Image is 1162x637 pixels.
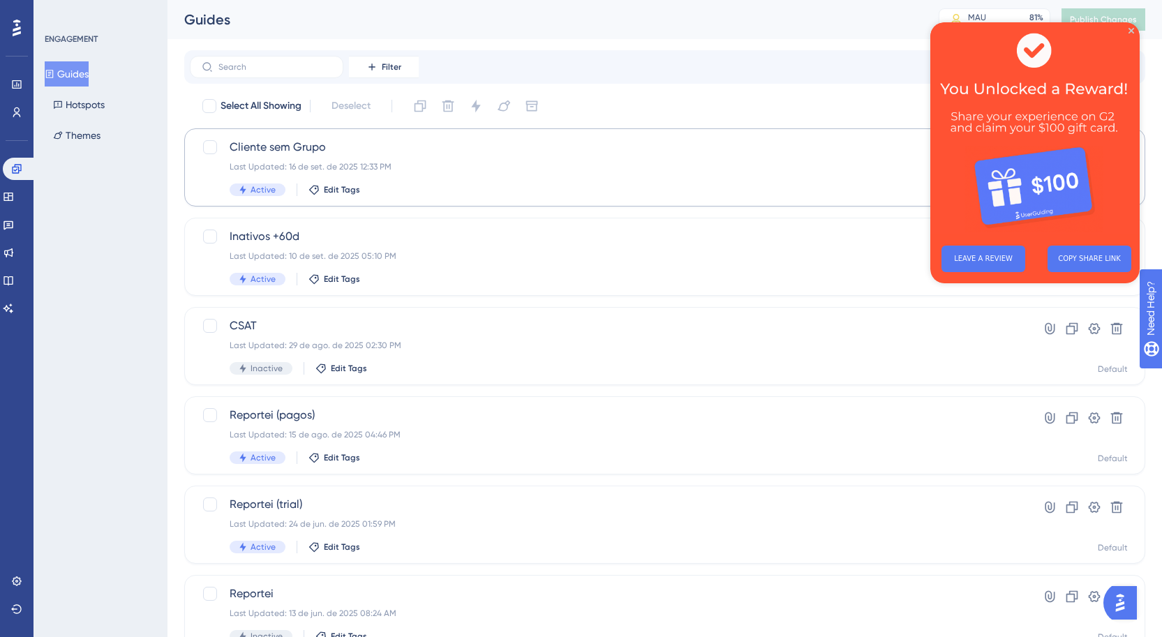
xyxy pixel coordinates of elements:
button: Edit Tags [308,273,360,285]
span: Edit Tags [324,452,360,463]
span: Need Help? [33,3,87,20]
span: Deselect [332,98,371,114]
div: Last Updated: 29 de ago. de 2025 02:30 PM [230,340,988,351]
button: LEAVE A REVIEW [11,223,95,250]
span: Reportei (trial) [230,496,988,513]
button: Hotspots [45,92,113,117]
div: Last Updated: 16 de set. de 2025 12:33 PM [230,161,988,172]
span: Reportei (pagos) [230,407,988,424]
div: Guides [184,10,904,29]
span: Edit Tags [324,273,360,285]
span: Filter [382,61,401,73]
span: Publish Changes [1070,14,1137,25]
button: Themes [45,123,109,148]
span: Inativos +60d [230,228,988,245]
span: Active [251,541,276,553]
input: Search [218,62,332,72]
button: Guides [45,61,89,87]
span: Cliente sem Grupo [230,139,988,156]
div: 81 % [1029,12,1043,23]
div: Default [1098,364,1128,375]
div: MAU [968,12,986,23]
button: Edit Tags [308,541,360,553]
span: Reportei [230,585,988,602]
span: Active [251,273,276,285]
span: Edit Tags [331,363,367,374]
button: Edit Tags [308,184,360,195]
span: CSAT [230,317,988,334]
iframe: UserGuiding AI Assistant Launcher [1103,582,1145,624]
span: Active [251,452,276,463]
div: Last Updated: 24 de jun. de 2025 01:59 PM [230,518,988,530]
div: Last Updated: 15 de ago. de 2025 04:46 PM [230,429,988,440]
span: Select All Showing [221,98,301,114]
button: Edit Tags [308,452,360,463]
span: Active [251,184,276,195]
div: Last Updated: 13 de jun. de 2025 08:24 AM [230,608,988,619]
div: Default [1098,542,1128,553]
button: Deselect [319,93,383,119]
span: Edit Tags [324,184,360,195]
div: Last Updated: 10 de set. de 2025 05:10 PM [230,250,988,262]
span: Edit Tags [324,541,360,553]
div: ENGAGEMENT [45,33,98,45]
button: Filter [349,56,419,78]
div: Default [1098,453,1128,464]
span: Inactive [251,363,283,374]
div: Close Preview [198,6,204,11]
button: Edit Tags [315,363,367,374]
button: COPY SHARE LINK [117,223,201,250]
button: Publish Changes [1062,8,1145,31]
